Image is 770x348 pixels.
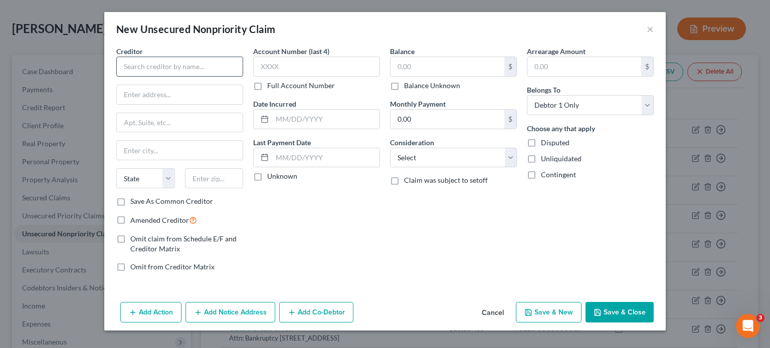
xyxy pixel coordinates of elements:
[404,176,488,184] span: Claim was subject to setoff
[279,302,353,323] button: Add Co-Debtor
[647,23,654,35] button: ×
[267,171,297,181] label: Unknown
[130,234,237,253] span: Omit claim from Schedule E/F and Creditor Matrix
[130,196,213,206] label: Save As Common Creditor
[267,81,335,91] label: Full Account Number
[117,113,243,132] input: Apt, Suite, etc...
[391,110,504,129] input: 0.00
[641,57,653,76] div: $
[130,262,215,271] span: Omit from Creditor Matrix
[185,302,275,323] button: Add Notice Address
[130,216,189,224] span: Amended Creditor
[117,85,243,104] input: Enter address...
[185,168,244,188] input: Enter zip...
[253,57,380,77] input: XXXX
[272,148,379,167] input: MM/DD/YYYY
[541,154,582,163] span: Unliquidated
[120,302,181,323] button: Add Action
[390,137,434,148] label: Consideration
[527,86,560,94] span: Belongs To
[527,123,595,134] label: Choose any that apply
[541,170,576,179] span: Contingent
[272,110,379,129] input: MM/DD/YYYY
[474,303,512,323] button: Cancel
[253,99,296,109] label: Date Incurred
[404,81,460,91] label: Balance Unknown
[736,314,760,338] iframe: Intercom live chat
[117,141,243,160] input: Enter city...
[586,302,654,323] button: Save & Close
[516,302,582,323] button: Save & New
[527,57,641,76] input: 0.00
[756,314,764,322] span: 3
[541,138,569,147] span: Disputed
[116,22,275,36] div: New Unsecured Nonpriority Claim
[527,46,586,57] label: Arrearage Amount
[253,46,329,57] label: Account Number (last 4)
[390,99,446,109] label: Monthly Payment
[253,137,311,148] label: Last Payment Date
[116,57,243,77] input: Search creditor by name...
[116,47,143,56] span: Creditor
[504,110,516,129] div: $
[391,57,504,76] input: 0.00
[390,46,415,57] label: Balance
[504,57,516,76] div: $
